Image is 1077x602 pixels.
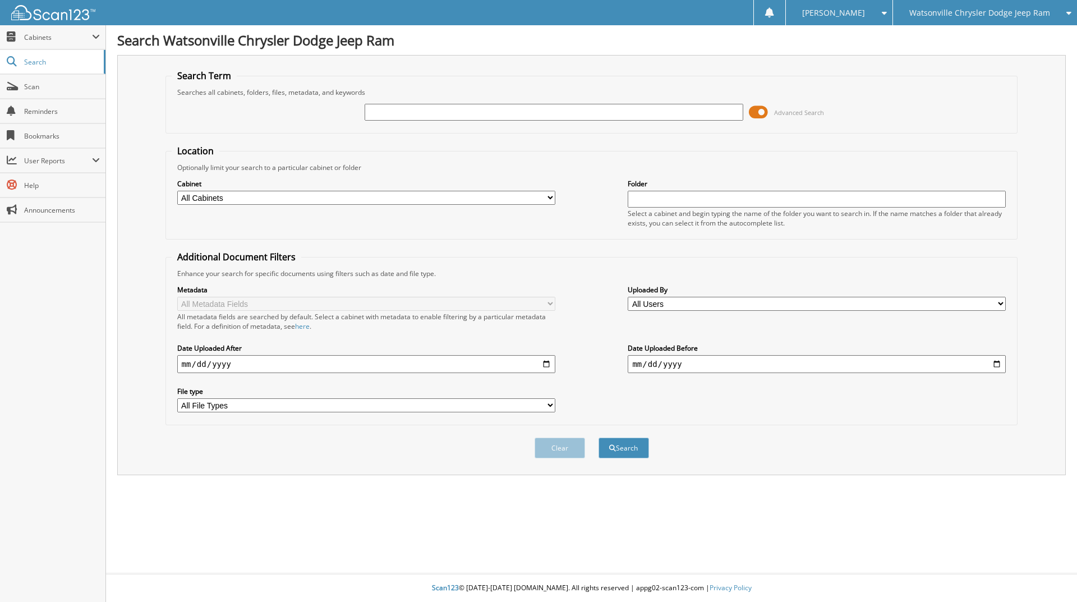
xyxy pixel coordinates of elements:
[24,82,100,91] span: Scan
[628,179,1006,189] label: Folder
[628,355,1006,373] input: end
[628,285,1006,295] label: Uploaded By
[909,10,1050,16] span: Watsonville Chrysler Dodge Jeep Ram
[24,57,98,67] span: Search
[535,438,585,458] button: Clear
[24,181,100,190] span: Help
[11,5,95,20] img: scan123-logo-white.svg
[177,343,555,353] label: Date Uploaded After
[177,179,555,189] label: Cabinet
[172,88,1012,97] div: Searches all cabinets, folders, files, metadata, and keywords
[172,251,301,263] legend: Additional Document Filters
[106,575,1077,602] div: © [DATE]-[DATE] [DOMAIN_NAME]. All rights reserved | appg02-scan123-com |
[172,163,1012,172] div: Optionally limit your search to a particular cabinet or folder
[24,205,100,215] span: Announcements
[774,108,824,117] span: Advanced Search
[177,355,555,373] input: start
[628,209,1006,228] div: Select a cabinet and begin typing the name of the folder you want to search in. If the name match...
[628,343,1006,353] label: Date Uploaded Before
[177,312,555,331] div: All metadata fields are searched by default. Select a cabinet with metadata to enable filtering b...
[24,131,100,141] span: Bookmarks
[172,145,219,157] legend: Location
[24,156,92,166] span: User Reports
[710,583,752,592] a: Privacy Policy
[172,269,1012,278] div: Enhance your search for specific documents using filters such as date and file type.
[599,438,649,458] button: Search
[24,107,100,116] span: Reminders
[24,33,92,42] span: Cabinets
[802,10,865,16] span: [PERSON_NAME]
[177,387,555,396] label: File type
[172,70,237,82] legend: Search Term
[177,285,555,295] label: Metadata
[295,321,310,331] a: here
[432,583,459,592] span: Scan123
[117,31,1066,49] h1: Search Watsonville Chrysler Dodge Jeep Ram
[1021,548,1077,602] iframe: Chat Widget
